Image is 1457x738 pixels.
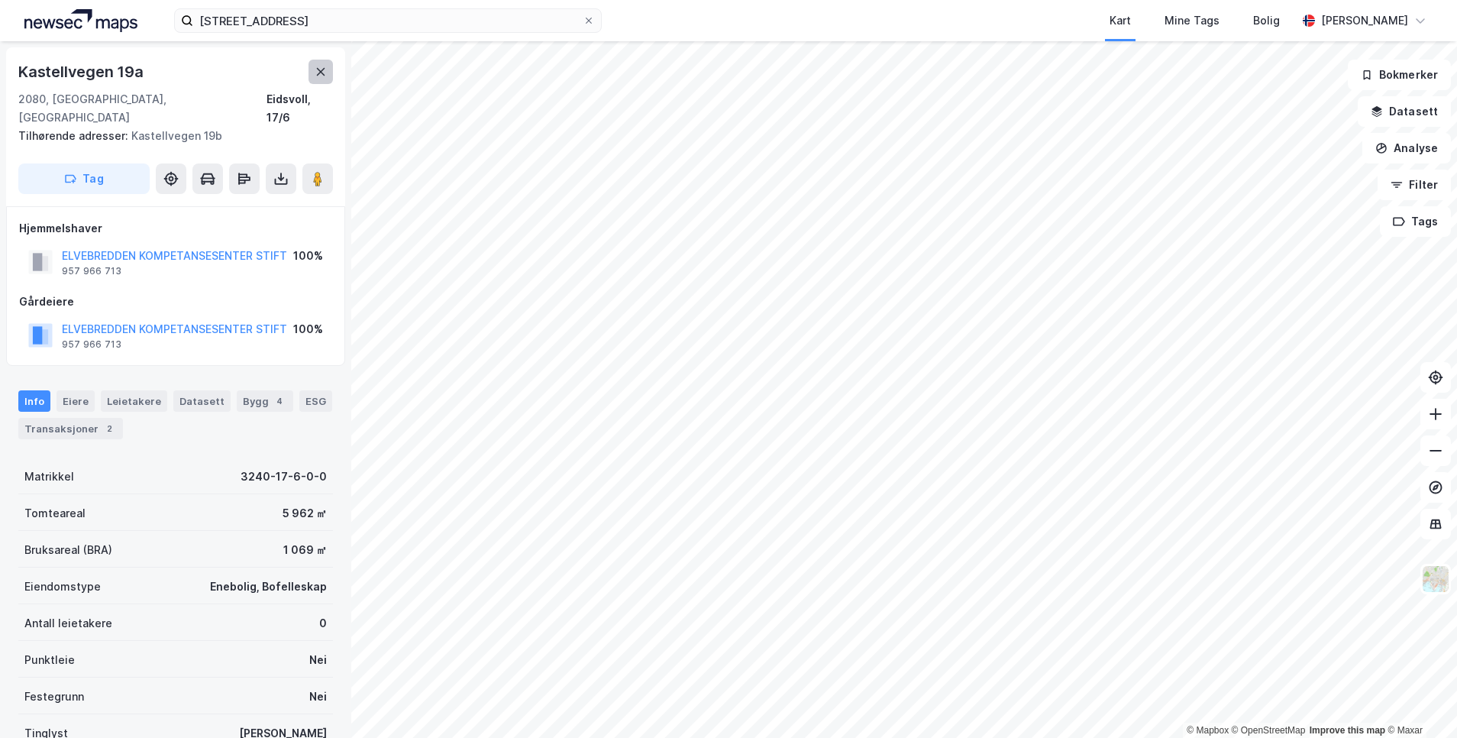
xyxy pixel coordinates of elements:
div: 2 [102,421,117,436]
div: 1 069 ㎡ [283,541,327,559]
div: 957 966 713 [62,265,121,277]
div: ESG [299,390,332,412]
a: Improve this map [1310,725,1385,736]
div: 100% [293,247,323,265]
img: Z [1421,565,1450,594]
div: Antall leietakere [24,614,112,633]
div: Mine Tags [1165,11,1220,30]
div: Kastellvegen 19a [18,60,147,84]
div: Eiere [57,390,95,412]
div: [PERSON_NAME] [1321,11,1408,30]
div: Punktleie [24,651,75,669]
div: Bolig [1253,11,1280,30]
div: Datasett [173,390,231,412]
div: 3240-17-6-0-0 [241,468,327,486]
a: OpenStreetMap [1232,725,1306,736]
div: Kontrollprogram for chat [1381,665,1457,738]
div: Transaksjoner [18,418,123,439]
div: Eiendomstype [24,578,101,596]
div: Hjemmelshaver [19,219,332,238]
div: 957 966 713 [62,338,121,351]
div: Info [18,390,50,412]
div: Leietakere [101,390,167,412]
div: Matrikkel [24,468,74,486]
div: Tomteareal [24,504,86,523]
div: Bruksareal (BRA) [24,541,112,559]
div: Kastellvegen 19b [18,127,321,145]
button: Datasett [1358,96,1451,127]
button: Filter [1378,170,1451,200]
button: Bokmerker [1348,60,1451,90]
div: 0 [319,614,327,633]
iframe: Chat Widget [1381,665,1457,738]
button: Tag [18,163,150,194]
div: 5 962 ㎡ [283,504,327,523]
span: Tilhørende adresser: [18,129,131,142]
div: Kart [1110,11,1131,30]
div: Bygg [237,390,293,412]
div: Gårdeiere [19,293,332,311]
button: Analyse [1362,133,1451,163]
div: Nei [309,651,327,669]
div: Eidsvoll, 17/6 [267,90,333,127]
img: logo.a4113a55bc3d86da70a041830d287a7e.svg [24,9,137,32]
div: 2080, [GEOGRAPHIC_DATA], [GEOGRAPHIC_DATA] [18,90,267,127]
input: Søk på adresse, matrikkel, gårdeiere, leietakere eller personer [193,9,583,32]
div: 100% [293,320,323,338]
div: Enebolig, Bofelleskap [210,578,327,596]
div: Nei [309,688,327,706]
a: Mapbox [1187,725,1229,736]
div: Festegrunn [24,688,84,706]
div: 4 [272,393,287,409]
button: Tags [1380,206,1451,237]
